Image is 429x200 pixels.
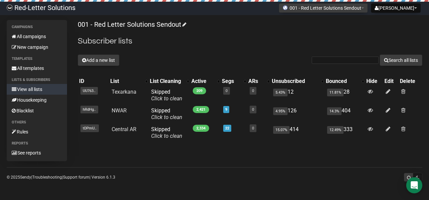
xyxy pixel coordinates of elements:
th: Segs: No sort applied, activate to apply an ascending sort [221,77,247,86]
span: 15.07% [273,126,290,134]
a: Troubleshooting [32,175,62,180]
th: Bounced: No sort applied, activate to apply an ascending sort [324,77,365,86]
span: 2,421 [193,106,209,113]
th: ARs: No sort applied, activate to apply an ascending sort [247,77,270,86]
span: 2,334 [193,125,209,132]
a: 22 [225,126,229,130]
h2: Subscriber lists [78,35,422,47]
a: 0 [226,89,228,93]
button: 001 - Red Letter Solutions Sendout [279,3,368,13]
a: 0 [252,126,254,130]
div: Bounced [326,78,358,85]
div: ARs [248,78,264,85]
a: Central AR [112,126,136,132]
a: Click to clean [151,133,182,139]
span: 5.43% [273,89,288,96]
a: Texarkana [112,89,136,95]
a: Click to clean [151,114,182,120]
a: Support forum [63,175,89,180]
button: Add a new list [78,55,119,66]
div: ID [79,78,108,85]
span: Skipped [151,107,182,120]
th: Unsubscribed: No sort applied, activate to apply an ascending sort [270,77,325,86]
th: Hide: No sort applied, sorting is disabled [365,77,383,86]
a: Housekeeping [7,95,67,105]
td: 333 [324,123,365,142]
span: 4.95% [273,107,288,115]
div: Open Intercom Messenger [406,177,422,193]
span: UU763.. [80,87,98,95]
div: Unsubscribed [272,78,318,85]
span: tDPmU.. [80,124,99,132]
a: Click to clean [151,95,182,102]
a: Sendy [20,175,31,180]
li: Others [7,118,67,126]
a: NWAR [112,107,127,114]
button: [PERSON_NAME] [371,3,421,13]
li: Campaigns [7,23,67,31]
a: 9 [225,107,227,112]
a: View all lists [7,84,67,95]
span: hRdHg.. [80,106,98,113]
td: 404 [324,105,365,123]
td: 28 [324,86,365,105]
div: Hide [366,78,382,85]
td: 414 [270,123,325,142]
th: List Cleaning: No sort applied, activate to apply an ascending sort [148,77,190,86]
div: Active [191,78,214,85]
p: © 2025 | | | Version 6.1.3 [7,174,115,181]
div: List [110,78,142,85]
a: New campaign [7,42,67,53]
div: Delete [400,78,421,85]
a: 0 [252,107,254,112]
div: Segs [222,78,240,85]
a: See reports [7,147,67,158]
span: Skipped [151,89,182,102]
th: List: No sort applied, activate to apply an ascending sort [109,77,148,86]
a: Rules [7,126,67,137]
th: ID: No sort applied, sorting is disabled [78,77,109,86]
li: Reports [7,139,67,147]
td: 12 [270,86,325,105]
a: Blacklist [7,105,67,116]
div: Edit [384,78,397,85]
li: Lists & subscribers [7,76,67,84]
td: 126 [270,105,325,123]
span: 12.49% [327,126,344,134]
th: Edit: No sort applied, sorting is disabled [383,77,399,86]
a: All campaigns [7,31,67,42]
li: Templates [7,55,67,63]
span: 209 [193,87,206,94]
button: Search all lists [380,55,422,66]
a: 0 [252,89,254,93]
img: favicons [283,5,288,10]
span: Skipped [151,126,182,139]
div: List Cleaning [150,78,183,85]
th: Active: No sort applied, activate to apply an ascending sort [190,77,221,86]
img: 983279c4004ba0864fc8a668c650e103 [7,5,13,11]
span: 11.81% [327,89,344,96]
span: 14.3% [327,107,342,115]
a: 001 - Red Letter Solutions Sendout [78,20,185,28]
a: All templates [7,63,67,74]
th: Delete: No sort applied, sorting is disabled [399,77,422,86]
